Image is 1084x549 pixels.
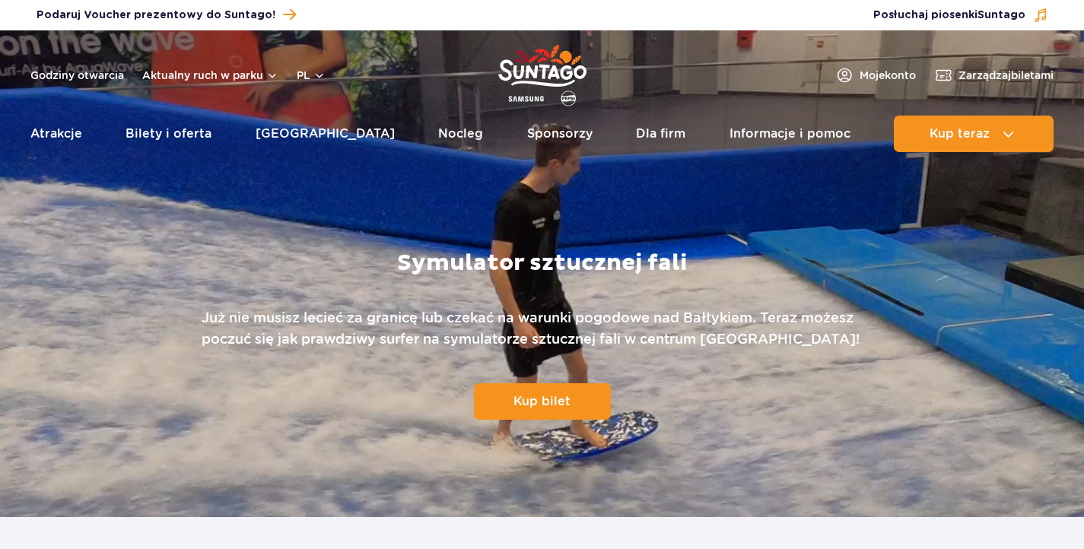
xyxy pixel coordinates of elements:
[297,68,326,83] button: pl
[498,38,587,108] a: Park of Poland
[894,116,1054,152] button: Kup teraz
[37,5,296,25] a: Podaruj Voucher prezentowy do Suntago!
[978,10,1025,21] span: Suntago
[513,394,571,408] span: Kup bilet
[873,8,1025,23] span: Posłuchaj piosenki
[37,8,275,23] span: Podaruj Voucher prezentowy do Suntago!
[636,116,685,152] a: Dla firm
[256,116,395,152] a: [GEOGRAPHIC_DATA]
[730,116,850,152] a: Informacje i pomoc
[126,116,211,152] a: Bilety i oferta
[397,249,687,277] h1: Symulator sztucznej fali
[930,127,990,141] span: Kup teraz
[202,307,882,350] p: Już nie musisz lecieć za granicę lub czekać na warunki pogodowe nad Bałtykiem. Teraz możesz poczu...
[835,66,916,84] a: Mojekonto
[30,68,124,83] a: Godziny otwarcia
[142,69,278,81] button: Aktualny ruch w parku
[474,383,611,420] a: Kup bilet
[860,68,916,83] span: Moje konto
[438,116,483,152] a: Nocleg
[934,66,1054,84] a: Zarządzajbiletami
[958,68,1054,83] span: Zarządzaj biletami
[30,116,82,152] a: Atrakcje
[873,8,1048,23] button: Posłuchaj piosenkiSuntago
[527,116,593,152] a: Sponsorzy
